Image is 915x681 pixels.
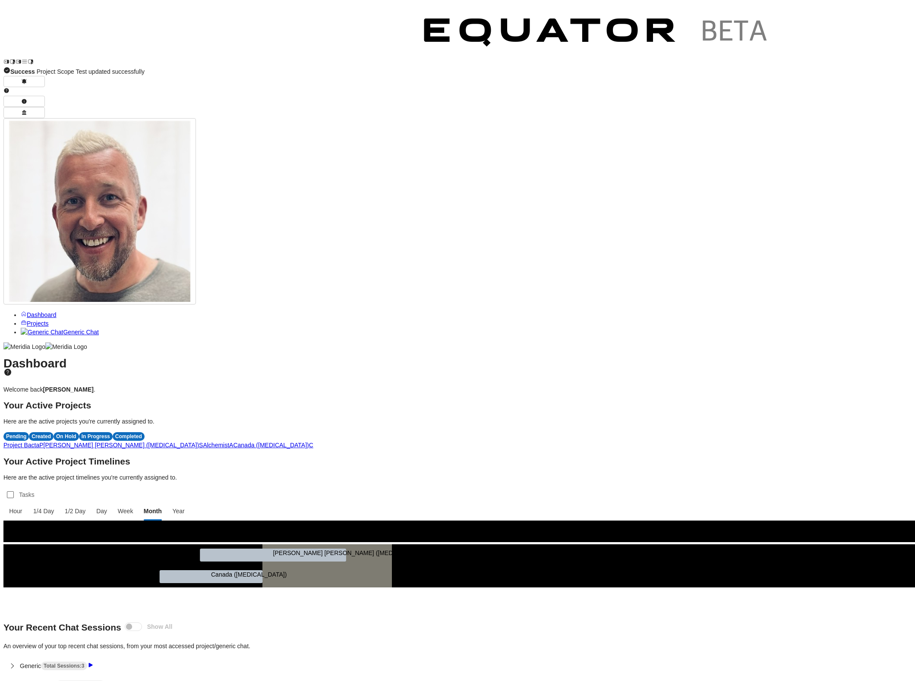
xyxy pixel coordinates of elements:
[198,532,208,539] text: July
[3,642,912,650] p: An overview of your top recent chat sessions, from your most accessed project/generic chat.
[309,442,313,449] span: C
[3,417,912,426] p: Here are the active projects you're currently assigned to.
[21,311,57,318] a: Dashboard
[43,386,94,393] strong: [PERSON_NAME]
[716,532,744,539] text: November
[457,532,486,539] text: September
[34,3,409,65] img: Customer Logo
[9,121,190,302] img: Profile Icon
[95,507,108,515] span: Day
[17,487,38,502] label: Tasks
[3,656,912,675] button: GenericTotal Sessions:3
[845,532,873,539] text: December
[29,432,54,441] div: Created
[145,619,176,634] label: Show All
[32,507,55,515] span: 1/4 Day
[273,549,429,556] text: [PERSON_NAME] [PERSON_NAME] ([MEDICAL_DATA])
[113,432,145,441] div: Completed
[54,432,79,441] div: On Hold
[143,507,163,515] span: Month
[171,507,186,515] span: Year
[21,320,49,327] a: Projects
[586,532,608,539] text: October
[79,432,113,441] div: In Progress
[45,342,87,351] img: Meridia Logo
[21,328,63,336] img: Generic Chat
[133,525,146,532] text: 2025
[27,320,49,327] span: Projects
[27,311,57,318] span: Dashboard
[63,329,98,336] span: Generic Chat
[68,532,82,539] text: June
[10,68,145,75] span: Project Scope Test updated successfully
[211,571,287,578] text: Canada ([MEDICAL_DATA])
[117,507,134,515] span: Week
[44,442,203,449] a: [PERSON_NAME] [PERSON_NAME] ([MEDICAL_DATA])S
[3,473,912,482] p: Here are the active project timelines you're currently assigned to.
[3,359,912,377] h1: Dashboard
[3,457,912,466] h2: Your Active Project Timelines
[409,3,785,65] img: Customer Logo
[64,507,87,515] span: 1/2 Day
[3,432,29,441] div: Pending
[39,442,43,449] span: P
[3,385,912,394] p: Welcome back .
[233,442,313,449] a: Canada ([MEDICAL_DATA])C
[41,662,87,670] div: Total Sessions: 3
[203,442,233,449] a: AlchemistA
[3,619,912,634] h2: Your Recent Chat Sessions
[327,532,346,539] text: August
[3,342,45,351] img: Meridia Logo
[21,329,99,336] a: Generic ChatGeneric Chat
[229,442,233,449] span: A
[3,442,44,449] a: Project BactaP
[3,401,912,410] h2: Your Active Projects
[8,507,24,515] span: Hour
[10,68,35,75] strong: Success
[199,442,203,449] span: S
